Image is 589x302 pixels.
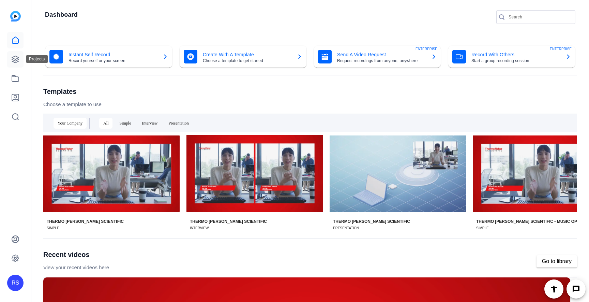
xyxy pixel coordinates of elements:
div: THERMO [PERSON_NAME] SCIENTIFIC [190,219,267,224]
mat-card-title: Create With A Template [203,51,291,59]
a: Go to library [537,255,577,268]
div: Interview [138,118,162,129]
button: Record With OthersStart a group recording sessionENTERPRISE [446,45,577,68]
div: THERMO [PERSON_NAME] SCIENTIFIC [333,219,410,224]
h1: Templates [43,87,102,96]
div: SIMPLE [476,226,489,231]
img: blue-gradient.svg [10,11,21,21]
span: Go to library [542,257,572,265]
button: Send A Video RequestRequest recordings from anyone, anywhereENTERPRISE [312,45,443,68]
h1: Recent videos [43,250,109,259]
div: RS [7,275,24,291]
div: INTERVIEW [190,226,209,231]
span: ENTERPRISE [416,47,437,51]
mat-card-subtitle: Record yourself or your screen [69,59,157,63]
mat-card-title: Send A Video Request [337,51,426,59]
div: Projects [26,55,48,63]
div: Presentation [164,118,193,129]
mat-card-subtitle: Request recordings from anyone, anywhere [337,59,426,63]
mat-icon: accessibility [550,285,558,293]
div: Your Company [54,118,87,129]
h1: Dashboard [45,11,78,19]
span: ENTERPRISE [550,47,572,51]
input: Search [509,13,570,21]
mat-card-subtitle: Start a group recording session [471,59,560,63]
div: THERMO [PERSON_NAME] SCIENTIFIC [47,219,124,224]
button: Create With A TemplateChoose a template to get started [178,45,308,68]
div: All [99,118,112,129]
mat-card-title: Instant Self Record [69,51,157,59]
div: SIMPLE [47,226,59,231]
p: Choose a template to use [43,101,102,109]
mat-card-subtitle: Choose a template to get started [203,59,291,63]
button: Instant Self RecordRecord yourself or your screen [43,45,174,68]
p: View your recent videos here [43,264,109,272]
mat-icon: message [572,285,580,293]
mat-card-title: Record With Others [471,51,560,59]
div: THERMO [PERSON_NAME] SCIENTIFIC - MUSIC OPTION [476,219,587,224]
div: Simple [115,118,135,129]
div: PRESENTATION [333,226,359,231]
